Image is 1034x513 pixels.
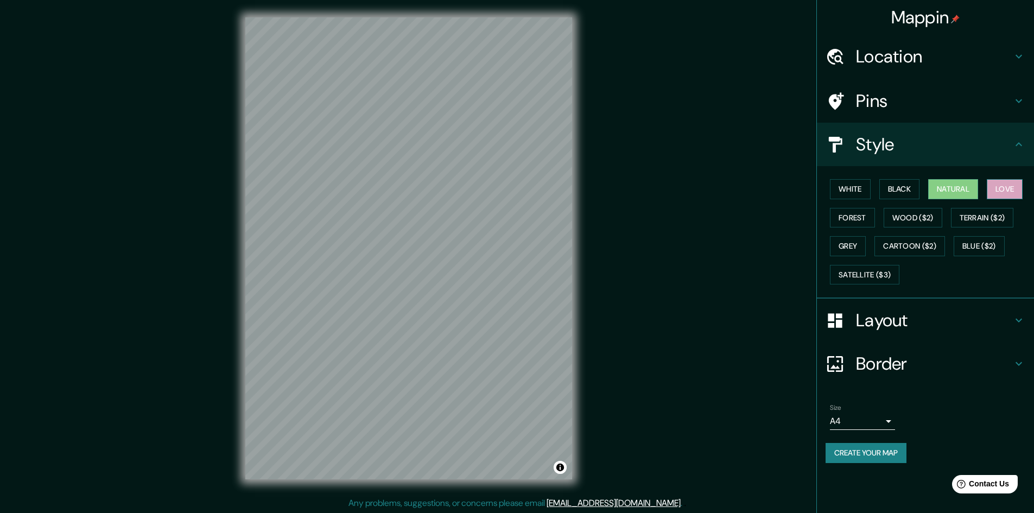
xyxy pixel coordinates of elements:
[547,497,681,509] a: [EMAIL_ADDRESS][DOMAIN_NAME]
[987,179,1023,199] button: Love
[817,35,1034,78] div: Location
[937,471,1022,501] iframe: Help widget launcher
[951,208,1014,228] button: Terrain ($2)
[830,265,899,285] button: Satellite ($3)
[684,497,686,510] div: .
[884,208,942,228] button: Wood ($2)
[830,208,875,228] button: Forest
[891,7,960,28] h4: Mappin
[951,15,960,23] img: pin-icon.png
[830,403,841,413] label: Size
[856,309,1012,331] h4: Layout
[928,179,978,199] button: Natural
[830,413,895,430] div: A4
[348,497,682,510] p: Any problems, suggestions, or concerns please email .
[856,90,1012,112] h4: Pins
[817,79,1034,123] div: Pins
[826,443,906,463] button: Create your map
[817,123,1034,166] div: Style
[682,497,684,510] div: .
[874,236,945,256] button: Cartoon ($2)
[245,17,572,479] canvas: Map
[817,299,1034,342] div: Layout
[830,179,871,199] button: White
[856,353,1012,375] h4: Border
[817,342,1034,385] div: Border
[554,461,567,474] button: Toggle attribution
[856,46,1012,67] h4: Location
[879,179,920,199] button: Black
[954,236,1005,256] button: Blue ($2)
[856,134,1012,155] h4: Style
[830,236,866,256] button: Grey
